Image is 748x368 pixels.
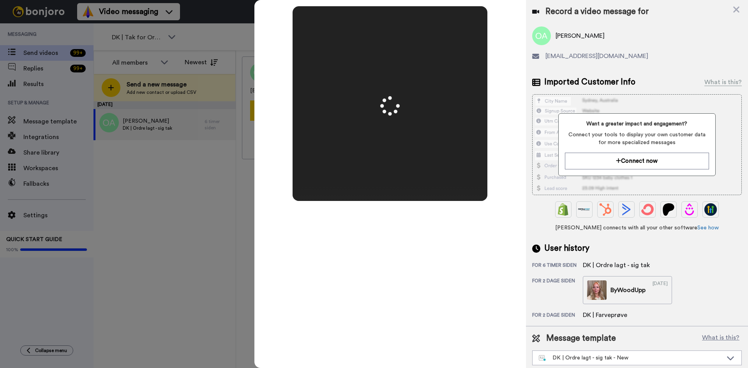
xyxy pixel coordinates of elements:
img: ConvertKit [641,203,654,216]
img: nextgen-template.svg [539,355,546,361]
div: for 2 dage siden [532,278,583,304]
span: [EMAIL_ADDRESS][DOMAIN_NAME] [545,51,648,61]
div: DK | Farveprøve [583,310,627,320]
div: [DATE] [653,280,668,300]
img: Drip [683,203,696,216]
div: for 6 timer siden [532,262,583,270]
div: What is this? [704,77,742,87]
img: b8631ae4-e369-469d-86d9-5a5da1d75d5b-thumb.jpg [587,280,607,300]
span: Message template [546,333,616,344]
span: Want a greater impact and engagement? [565,120,709,128]
span: Imported Customer Info [544,76,635,88]
div: for 2 dage siden [532,312,583,320]
img: ActiveCampaign [620,203,633,216]
span: [PERSON_NAME] connects with all your other software [532,224,742,232]
button: What is this? [700,333,742,344]
img: Ontraport [578,203,591,216]
a: See how [697,225,719,231]
div: DK | Ordre lagt - sig tak [583,261,650,270]
img: GoHighLevel [704,203,717,216]
span: Connect your tools to display your own customer data for more specialized messages [565,131,709,146]
img: Patreon [662,203,675,216]
a: ByWoodUpp[DATE] [583,276,672,304]
img: Hubspot [599,203,612,216]
span: User history [544,243,589,254]
button: Connect now [565,153,709,169]
div: By WoodUpp [610,285,646,295]
img: Shopify [557,203,570,216]
div: DK | Ordre lagt - sig tak - New [539,354,723,362]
